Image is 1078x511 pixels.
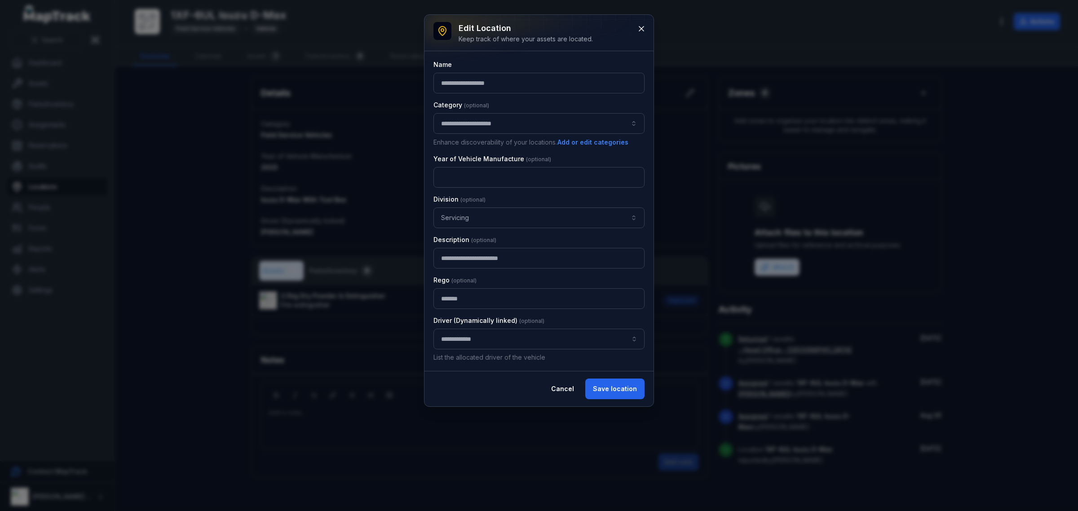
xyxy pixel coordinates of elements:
label: Rego [433,276,477,285]
h3: Edit location [459,22,593,35]
p: List the allocated driver of the vehicle [433,353,645,362]
button: Save location [585,379,645,399]
p: Enhance discoverability of your locations. [433,137,645,147]
button: Cancel [543,379,582,399]
label: Driver (Dynamically linked) [433,316,544,325]
button: Add or edit categories [557,137,629,147]
label: Category [433,101,489,110]
label: Description [433,235,496,244]
div: Keep track of where your assets are located. [459,35,593,44]
label: Year of Vehicle Manufacture [433,154,551,163]
button: Servicing [433,207,645,228]
label: Name [433,60,452,69]
label: Division [433,195,486,204]
input: location-edit:cf[d6683de5-f620-451f-9d8c-49da64e7b9fb]-label [433,329,645,349]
